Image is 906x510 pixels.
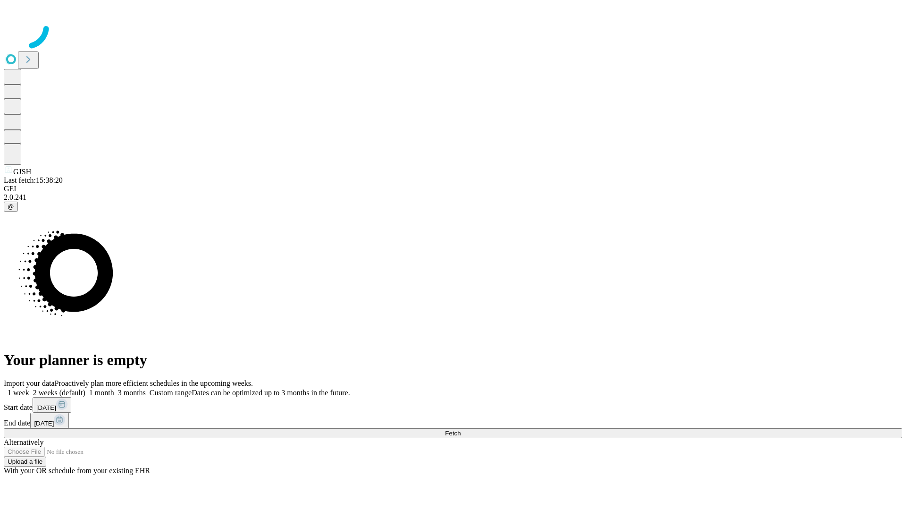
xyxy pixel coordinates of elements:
[4,438,43,446] span: Alternatively
[36,404,56,411] span: [DATE]
[4,202,18,212] button: @
[4,351,902,369] h1: Your planner is empty
[4,413,902,428] div: End date
[118,389,146,397] span: 3 months
[55,379,253,387] span: Proactively plan more efficient schedules in the upcoming weeks.
[13,168,31,176] span: GJSH
[4,467,150,475] span: With your OR schedule from your existing EHR
[33,397,71,413] button: [DATE]
[4,379,55,387] span: Import your data
[4,397,902,413] div: Start date
[445,430,461,437] span: Fetch
[33,389,85,397] span: 2 weeks (default)
[4,457,46,467] button: Upload a file
[4,193,902,202] div: 2.0.241
[8,389,29,397] span: 1 week
[150,389,192,397] span: Custom range
[4,185,902,193] div: GEI
[4,176,63,184] span: Last fetch: 15:38:20
[4,428,902,438] button: Fetch
[8,203,14,210] span: @
[192,389,350,397] span: Dates can be optimized up to 3 months in the future.
[34,420,54,427] span: [DATE]
[89,389,114,397] span: 1 month
[30,413,69,428] button: [DATE]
